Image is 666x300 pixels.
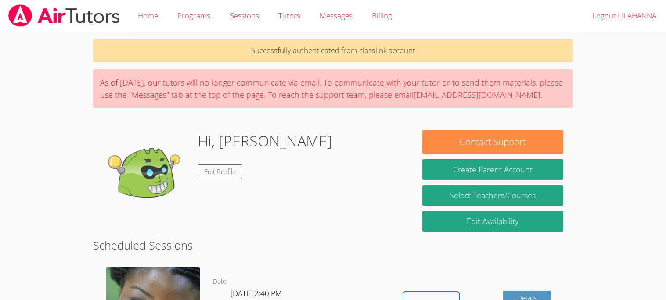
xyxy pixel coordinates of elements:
[230,288,282,298] span: [DATE] 2:40 PM
[93,237,572,254] h2: Scheduled Sessions
[213,276,227,287] dt: Date
[198,130,332,152] h1: Hi, [PERSON_NAME]
[422,211,563,232] a: Edit Availability
[7,4,121,27] img: airtutors_banner-c4298cdbf04f3fff15de1276eac7730deb9818008684d7c2e4769d2f7ddbe033.png
[103,130,191,218] img: default.png
[422,130,563,154] button: Contact Support
[422,159,563,180] button: Create Parent Account
[198,164,242,179] a: Edit Profile
[320,11,353,21] span: Messages
[93,39,572,62] p: Successfully authenticated from classlink account
[93,69,572,108] div: As of [DATE], our tutors will no longer communicate via email. To communicate with your tutor or ...
[422,185,563,206] a: Select Teachers/Courses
